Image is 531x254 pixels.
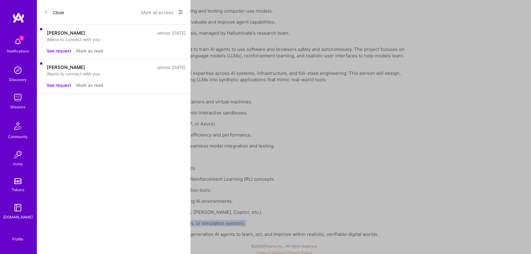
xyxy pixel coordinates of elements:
button: See request [47,48,71,54]
button: Mark as read [76,48,103,54]
div: Invite [13,161,23,167]
button: Mark all as read [141,7,173,17]
span: 2 [19,36,24,40]
a: Profile [10,229,26,242]
div: almost [DATE] [157,30,186,36]
button: See request [47,82,71,88]
img: logo [12,12,25,23]
div: Community [8,133,28,140]
div: Wants to connect with you [47,36,186,43]
div: [PERSON_NAME] [47,30,85,36]
div: [DOMAIN_NAME] [3,214,33,220]
img: discovery [12,64,24,76]
div: [PERSON_NAME] [47,64,85,71]
div: Wants to connect with you [47,71,186,77]
div: almost [DATE] [157,64,186,71]
img: teamwork [12,91,24,104]
div: Discovery [9,76,27,83]
img: Community [10,119,25,133]
div: Notifications [7,48,29,54]
img: guide book [12,202,24,214]
div: Missions [10,104,26,110]
button: Mark as read [76,82,103,88]
img: bell [12,36,24,48]
div: Tokens [12,187,24,193]
button: Close [44,7,64,17]
img: tokens [14,178,22,184]
img: Invite [12,148,24,161]
div: Profile [12,236,23,242]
